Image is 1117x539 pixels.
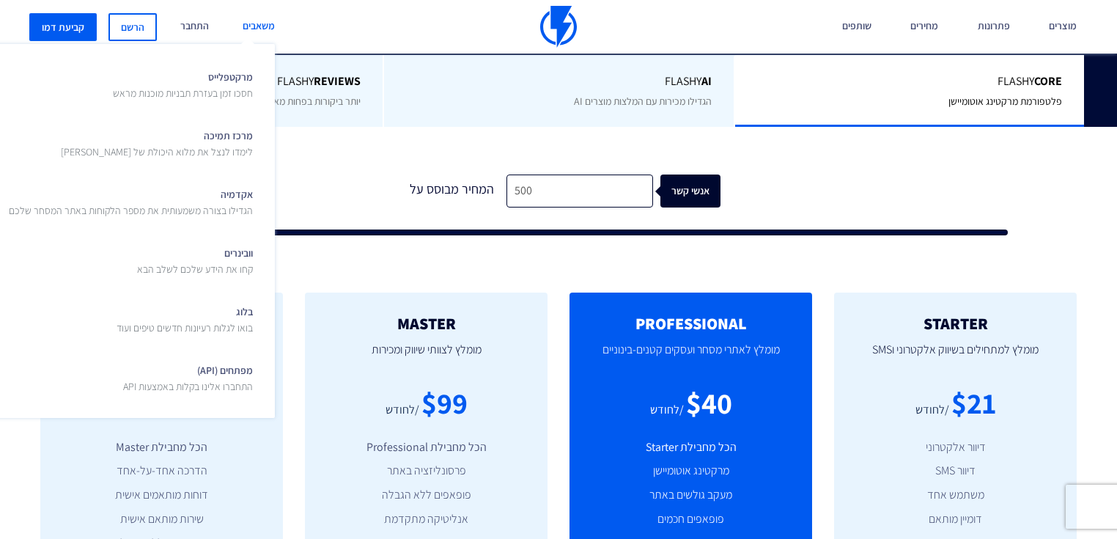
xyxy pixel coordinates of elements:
[327,487,526,504] li: פופאפים ללא הגבלה
[591,439,790,456] li: הכל מחבילת Starter
[62,487,261,504] li: דוחות מותאמים אישית
[915,402,949,419] div: /לחודש
[137,262,253,276] p: קחו את הידע שלכם לשלב הבא
[314,73,361,89] b: REVIEWS
[62,439,261,456] li: הכל מחבילת Master
[113,66,253,100] span: מרקטפלייס
[327,463,526,480] li: פרסונליזציה באתר
[591,463,790,480] li: מרקטינג אוטומיישן
[327,439,526,456] li: הכל מחבילת Professional
[421,382,468,424] div: $99
[62,463,261,480] li: הדרכה אחד-על-אחד
[574,95,712,108] span: הגדילו מכירות עם המלצות מוצרים AI
[62,511,261,528] li: שירות מותאם אישית
[137,242,253,276] span: וובינרים
[591,315,790,332] h2: PROFESSIONAL
[591,487,790,504] li: מעקב גולשים באתר
[327,511,526,528] li: אנליטיקה מתקדמת
[684,175,744,208] div: אנשי קשר
[856,511,1055,528] li: דומיין מותאם
[1034,73,1062,89] b: Core
[686,382,732,424] div: $40
[117,320,253,335] p: בואו לגלות רעיונות חדשים טיפים ועוד
[701,73,712,89] b: AI
[123,359,253,394] span: מפתחים (API)
[327,332,526,382] p: מומלץ לצוותי שיווק ומכירות
[61,125,253,159] span: מרכז תמיכה
[123,379,253,394] p: התחברו אלינו בקלות באמצעות API
[856,332,1055,382] p: מומלץ למתחילים בשיווק אלקטרוני וSMS
[650,402,684,419] div: /לחודש
[113,86,253,100] p: חסכו זמן בעזרת תבניות מוכנות מראש
[108,13,157,41] a: הרשם
[951,382,996,424] div: $21
[948,95,1062,108] span: פלטפורמת מרקטינג אוטומיישן
[856,315,1055,332] h2: STARTER
[757,73,1062,90] span: Flashy
[117,301,253,335] span: בלוג
[856,487,1055,504] li: משתמש אחד
[262,95,361,108] span: יותר ביקורות בפחות מאמץ
[29,13,97,41] a: קביעת דמו
[9,183,253,218] span: אקדמיה
[397,175,506,208] div: המחיר מבוסס על
[406,73,711,90] span: Flashy
[327,315,526,332] h2: MASTER
[591,332,790,382] p: מומלץ לאתרי מסחר ועסקים קטנים-בינוניים
[591,511,790,528] li: פופאפים חכמים
[856,439,1055,456] li: דיוור אלקטרוני
[856,463,1055,480] li: דיוור SMS
[386,402,419,419] div: /לחודש
[9,203,253,218] p: הגדילו בצורה משמעותית את מספר הלקוחות באתר המסחר שלכם
[61,144,253,159] p: לימדו לנצל את מלוא היכולת של [PERSON_NAME]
